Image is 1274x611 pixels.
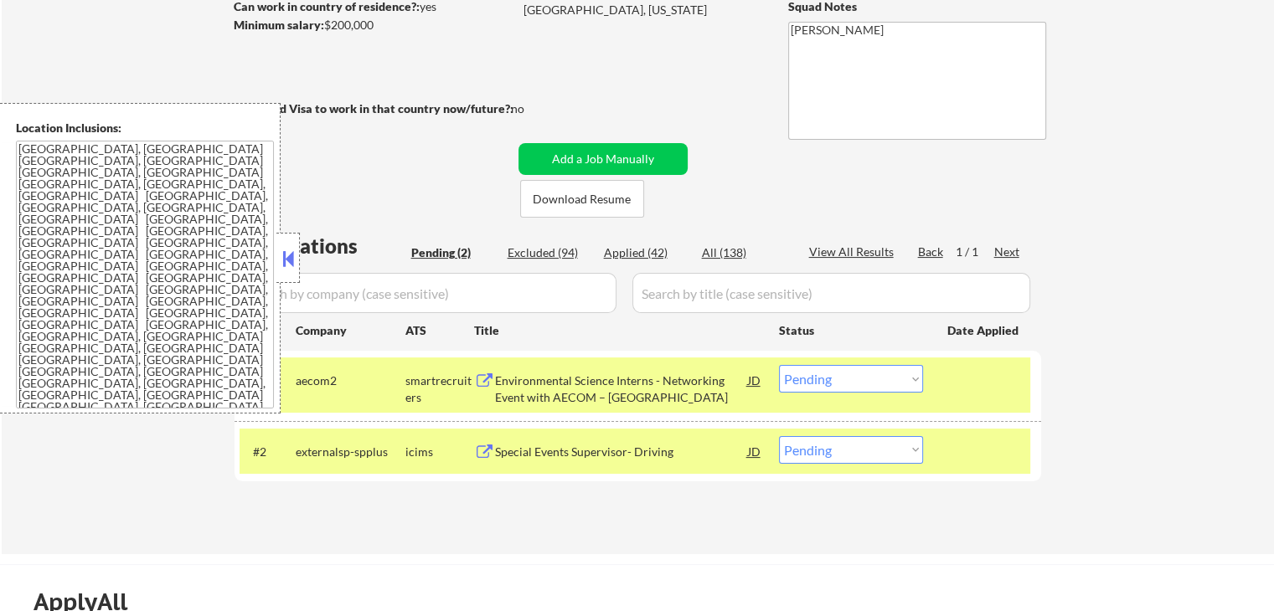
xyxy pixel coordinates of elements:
[253,444,282,460] div: #2
[16,120,274,136] div: Location Inclusions:
[956,244,994,260] div: 1 / 1
[405,444,474,460] div: icims
[604,244,688,261] div: Applied (42)
[296,372,405,389] div: aecom2
[474,322,763,339] div: Title
[947,322,1021,339] div: Date Applied
[994,244,1021,260] div: Next
[809,244,899,260] div: View All Results
[511,100,559,117] div: no
[518,143,688,175] button: Add a Job Manually
[235,101,513,116] strong: Will need Visa to work in that country now/future?:
[746,365,763,395] div: JD
[520,180,644,218] button: Download Resume
[234,18,324,32] strong: Minimum salary:
[296,322,405,339] div: Company
[746,436,763,466] div: JD
[495,444,748,460] div: Special Events Supervisor- Driving
[296,444,405,460] div: externalsp-spplus
[411,244,495,261] div: Pending (2)
[918,244,945,260] div: Back
[632,273,1030,313] input: Search by title (case sensitive)
[405,322,474,339] div: ATS
[495,372,748,405] div: Environmental Science Interns - Networking Event with AECOM – [GEOGRAPHIC_DATA]
[405,372,474,405] div: smartrecruiters
[240,273,616,313] input: Search by company (case sensitive)
[234,17,513,33] div: $200,000
[508,244,591,261] div: Excluded (94)
[779,315,923,345] div: Status
[702,244,786,261] div: All (138)
[240,236,405,256] div: Applications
